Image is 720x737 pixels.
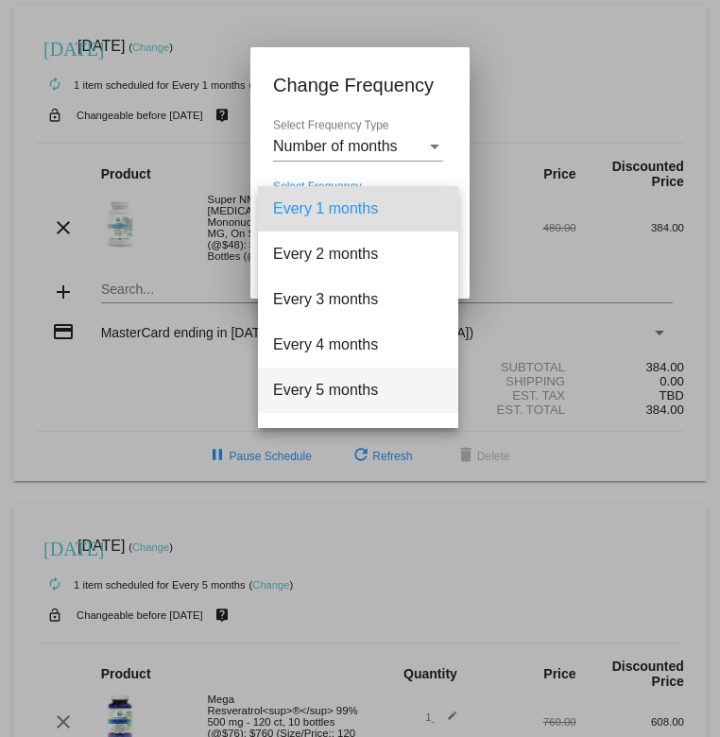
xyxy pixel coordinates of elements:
span: Every 4 months [273,322,443,368]
span: Every 1 months [273,186,443,231]
span: Every 5 months [273,368,443,413]
span: Every 6 months [273,413,443,458]
span: Every 3 months [273,277,443,322]
span: Every 2 months [273,231,443,277]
